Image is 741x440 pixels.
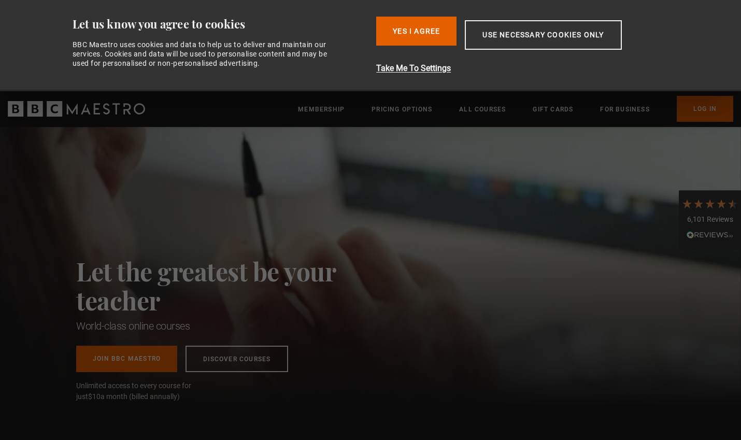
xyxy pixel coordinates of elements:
span: Unlimited access to every course for just a month (billed annually) [76,380,216,402]
button: Use necessary cookies only [465,20,621,50]
span: $10 [88,392,101,401]
a: All Courses [459,104,506,115]
div: Read All Reviews [681,230,738,242]
img: REVIEWS.io [687,231,733,238]
h1: World-class online courses [76,319,382,333]
div: Let us know you agree to cookies [73,17,368,32]
div: 6,101 Reviews [681,215,738,225]
h2: Let the greatest be your teacher [76,257,382,315]
nav: Primary [298,96,733,122]
a: Gift Cards [533,104,573,115]
a: For business [600,104,649,115]
a: Log In [677,96,733,122]
a: Membership [298,104,345,115]
div: 4.7 Stars [681,198,738,209]
button: Take Me To Settings [376,62,676,75]
a: Join BBC Maestro [76,346,177,372]
div: BBC Maestro uses cookies and data to help us to deliver and maintain our services. Cookies and da... [73,40,339,68]
a: Discover Courses [186,346,288,372]
div: 6,101 ReviewsRead All Reviews [679,190,741,250]
button: Yes I Agree [376,17,457,46]
svg: BBC Maestro [8,101,145,117]
a: Pricing Options [372,104,432,115]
